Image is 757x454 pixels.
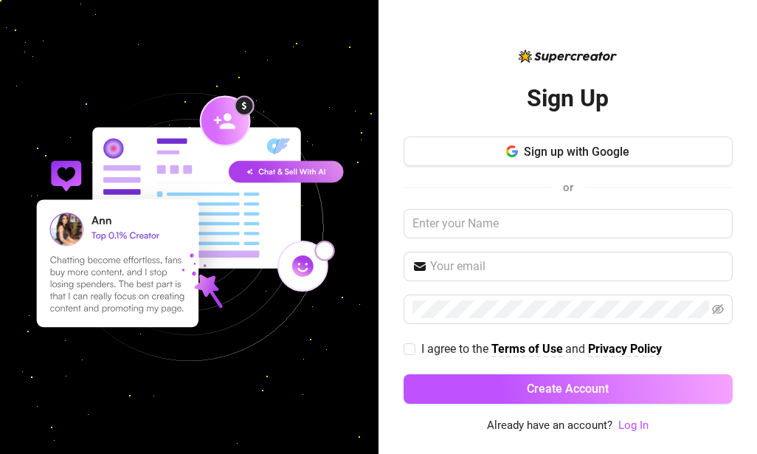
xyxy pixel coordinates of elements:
a: Log In [618,417,649,435]
span: Faster [357,142,388,160]
img: svg%3e [339,142,351,160]
span: Sign up with Google [524,145,629,159]
a: Log In [618,419,649,432]
img: logo-BBDzfeDw.svg [519,49,617,63]
span: and [565,342,588,356]
span: Create Account [527,382,609,396]
h2: Sign Up [527,83,609,114]
button: Create Account [404,374,733,404]
a: Privacy Policy [588,342,662,357]
strong: Terms of Use [491,342,563,356]
strong: Privacy Policy [588,342,662,356]
span: Already have an account? [487,417,612,435]
span: I agree to the [421,342,491,356]
span: eye-invisible [712,303,724,315]
span: or [563,181,573,194]
input: Enter your Name [404,209,733,238]
a: Terms of Use [491,342,563,357]
button: Sign up with Google [404,137,733,166]
input: Your email [430,258,724,275]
